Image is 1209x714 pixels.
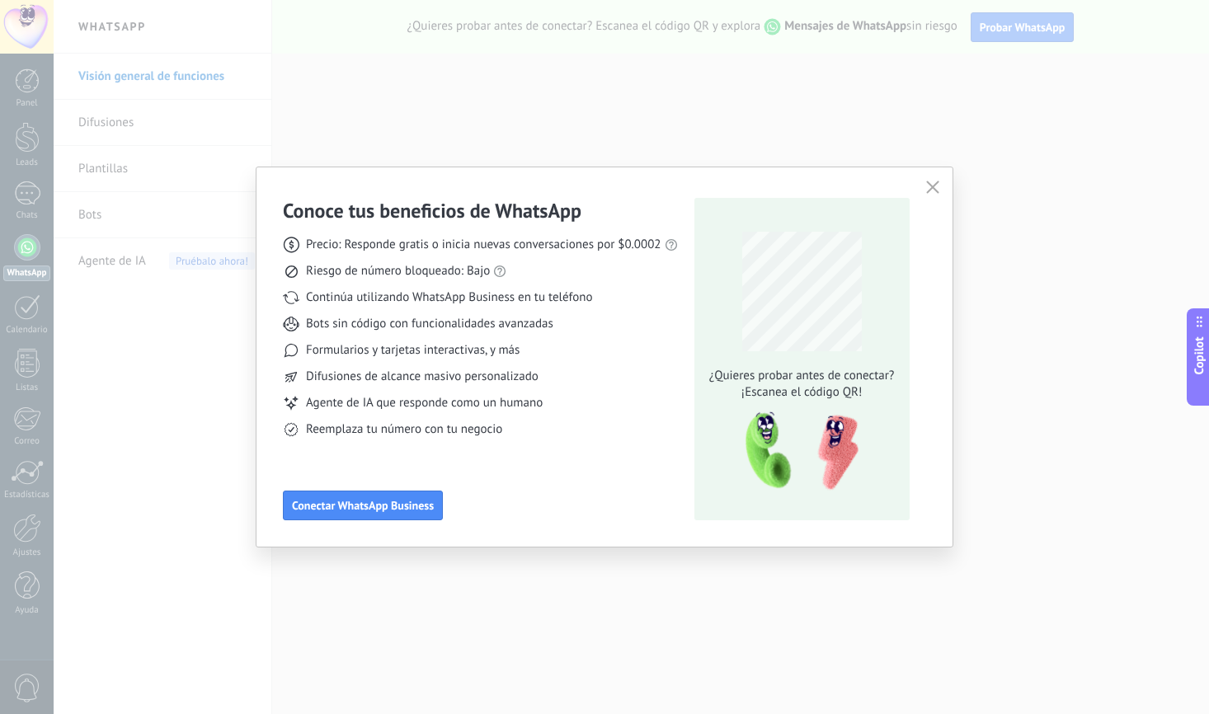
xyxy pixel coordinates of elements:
[704,368,899,384] span: ¿Quieres probar antes de conectar?
[306,369,539,385] span: Difusiones de alcance masivo personalizado
[306,395,543,411] span: Agente de IA que responde como un humano
[292,500,434,511] span: Conectar WhatsApp Business
[306,263,490,279] span: Riesgo de número bloqueado: Bajo
[732,407,862,496] img: qr-pic-1x.png
[306,289,592,306] span: Continúa utilizando WhatsApp Business en tu teléfono
[283,198,581,223] h3: Conoce tus beneficios de WhatsApp
[283,491,443,520] button: Conectar WhatsApp Business
[704,384,899,401] span: ¡Escanea el código QR!
[306,342,520,359] span: Formularios y tarjetas interactivas, y más
[1191,337,1207,375] span: Copilot
[306,421,502,438] span: Reemplaza tu número con tu negocio
[306,316,553,332] span: Bots sin código con funcionalidades avanzadas
[306,237,661,253] span: Precio: Responde gratis o inicia nuevas conversaciones por $0.0002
